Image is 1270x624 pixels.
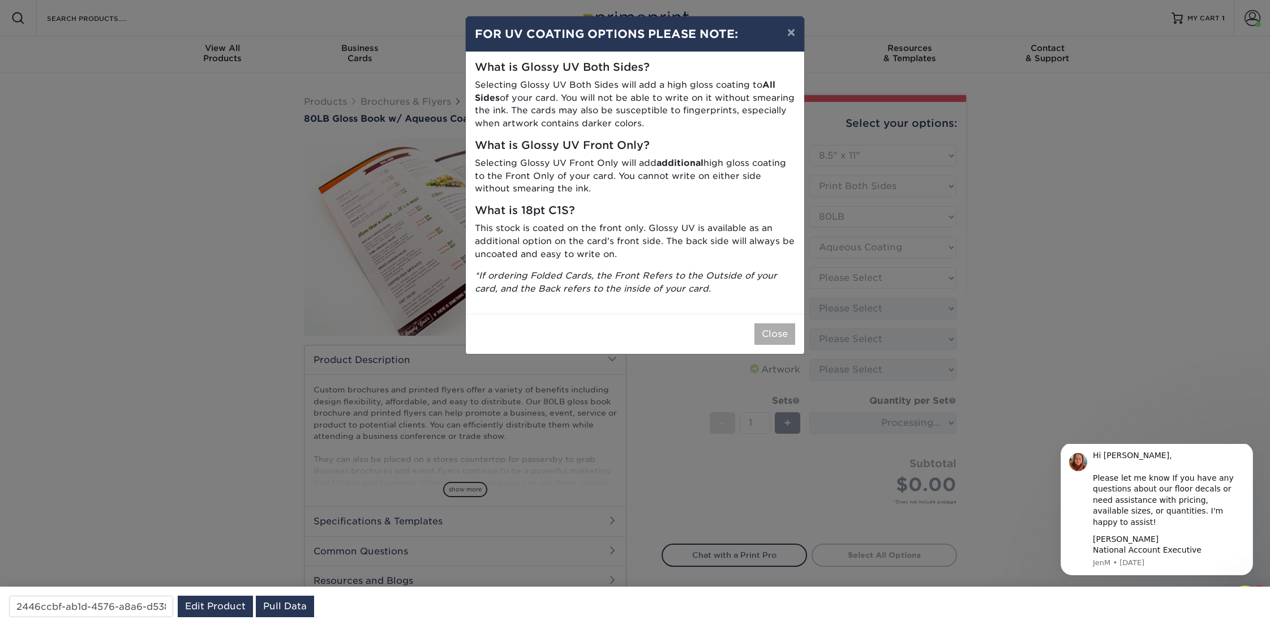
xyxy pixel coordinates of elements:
h5: What is Glossy UV Front Only? [475,139,795,152]
span: 8 [1255,585,1264,595]
a: Pull Data [256,596,314,617]
iframe: Intercom notifications message [1044,444,1270,582]
a: Edit Product [178,596,253,617]
h5: What is 18pt C1S? [475,204,795,217]
i: *If ordering Folded Cards, the Front Refers to the Outside of your card, and the Back refers to t... [475,270,777,294]
p: Selecting Glossy UV Front Only will add high gloss coating to the Front Only of your card. You ca... [475,157,795,195]
p: Message from JenM, sent 1d ago [49,114,201,124]
p: This stock is coated on the front only. Glossy UV is available as an additional option on the car... [475,222,795,260]
strong: additional [657,157,703,168]
img: Profile image for JenM [25,9,44,27]
iframe: Intercom live chat [1232,585,1259,613]
div: [PERSON_NAME] National Account Executive [49,90,201,112]
button: Close [754,323,795,345]
div: Hi [PERSON_NAME], Please let me know If you have any questions about our floor decals or need ass... [49,6,201,84]
h5: What is Glossy UV Both Sides? [475,61,795,74]
h4: FOR UV COATING OPTIONS PLEASE NOTE: [475,25,795,42]
p: Selecting Glossy UV Both Sides will add a high gloss coating to of your card. You will not be abl... [475,79,795,130]
div: Message content [49,6,201,112]
button: × [778,16,804,48]
strong: All Sides [475,79,775,103]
